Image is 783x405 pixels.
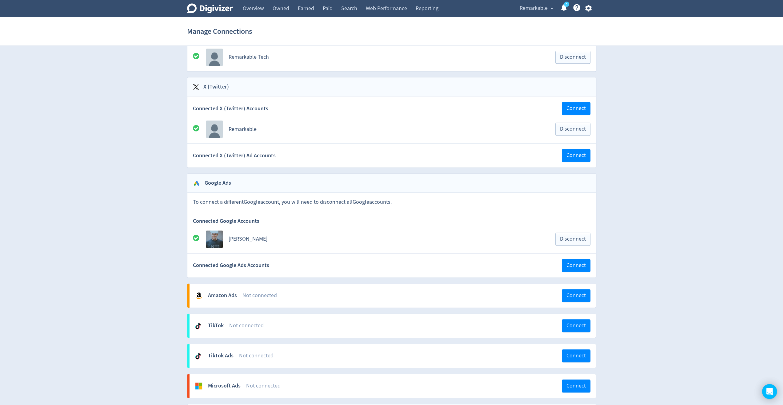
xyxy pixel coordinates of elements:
a: Amazon AdsNot connectedConnect [190,284,596,308]
button: Connect [562,289,590,302]
button: Connect [562,319,590,332]
button: Disconnect [555,51,590,64]
a: TikTokNot connectedConnect [190,314,596,338]
span: Disconnect [560,126,586,132]
span: Connected Google Accounts [193,217,259,225]
span: Connected X (Twitter) Accounts [193,105,268,112]
a: [PERSON_NAME] [229,235,267,242]
div: To connect a different Google account, you will need to disconnect all Google accounts. [187,193,596,211]
a: 5 [564,2,569,7]
h1: Manage Connections [187,22,252,41]
button: Connect [562,379,590,392]
span: Connect [566,153,586,158]
img: account profile [206,120,223,138]
a: Remarkable [229,126,257,133]
h2: X (Twitter) [199,83,229,91]
div: Not connected [246,382,562,390]
span: Connected X (Twitter) Ad Accounts [193,152,276,159]
img: Avatar for Pete Horsley [206,230,223,248]
span: Connect [566,383,586,389]
div: TikTok [208,322,224,329]
h2: Google Ads [200,179,231,187]
a: Remarkable Tech [229,53,269,61]
div: Microsoft Ads [208,382,241,390]
button: Remarkable [517,3,555,13]
text: 5 [565,2,567,6]
a: Microsoft AdsNot connectedConnect [190,374,596,398]
div: Not connected [242,292,562,299]
button: Disconnect [555,233,590,246]
div: Not connected [239,352,562,360]
span: Disconnect [560,54,586,60]
span: Disconnect [560,236,586,242]
div: All good [193,124,206,134]
div: Amazon Ads [208,292,237,299]
span: Connect [566,323,586,328]
span: Remarkable [520,3,548,13]
button: Disconnect [555,123,590,136]
button: Connect [562,349,590,362]
div: All good [193,52,206,62]
div: All good [193,234,206,244]
span: Connect [566,106,586,111]
span: Connect [566,263,586,268]
span: expand_more [549,6,555,11]
div: TikTok Ads [208,352,234,360]
a: TikTok AdsNot connectedConnect [190,344,596,368]
div: Open Intercom Messenger [762,384,777,399]
button: Connect [562,149,590,162]
span: Connected Google Ads Accounts [193,261,269,269]
span: Connect [566,293,586,298]
button: Connect [562,259,590,272]
button: Connect [562,102,590,115]
img: Avatar for Remarkable Tech [206,49,223,66]
span: Connect [566,353,586,359]
div: Not connected [229,322,562,329]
